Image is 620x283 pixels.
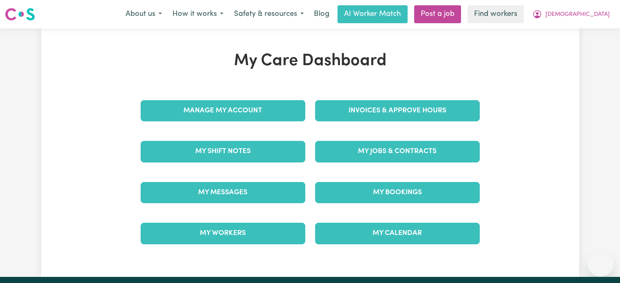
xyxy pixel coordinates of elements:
a: My Bookings [315,182,480,203]
a: My Shift Notes [141,141,305,162]
a: Careseekers logo [5,5,35,24]
h1: My Care Dashboard [136,51,485,71]
button: About us [120,6,167,23]
a: My Messages [141,182,305,203]
iframe: Button to launch messaging window [587,250,613,276]
a: My Calendar [315,223,480,244]
a: Blog [309,5,334,23]
a: My Jobs & Contracts [315,141,480,162]
a: AI Worker Match [338,5,408,23]
button: Safety & resources [229,6,309,23]
a: Find workers [468,5,524,23]
button: My Account [527,6,615,23]
a: Manage My Account [141,100,305,121]
a: Invoices & Approve Hours [315,100,480,121]
span: [DEMOGRAPHIC_DATA] [545,10,610,19]
button: How it works [167,6,229,23]
img: Careseekers logo [5,7,35,22]
a: Post a job [414,5,461,23]
a: My Workers [141,223,305,244]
